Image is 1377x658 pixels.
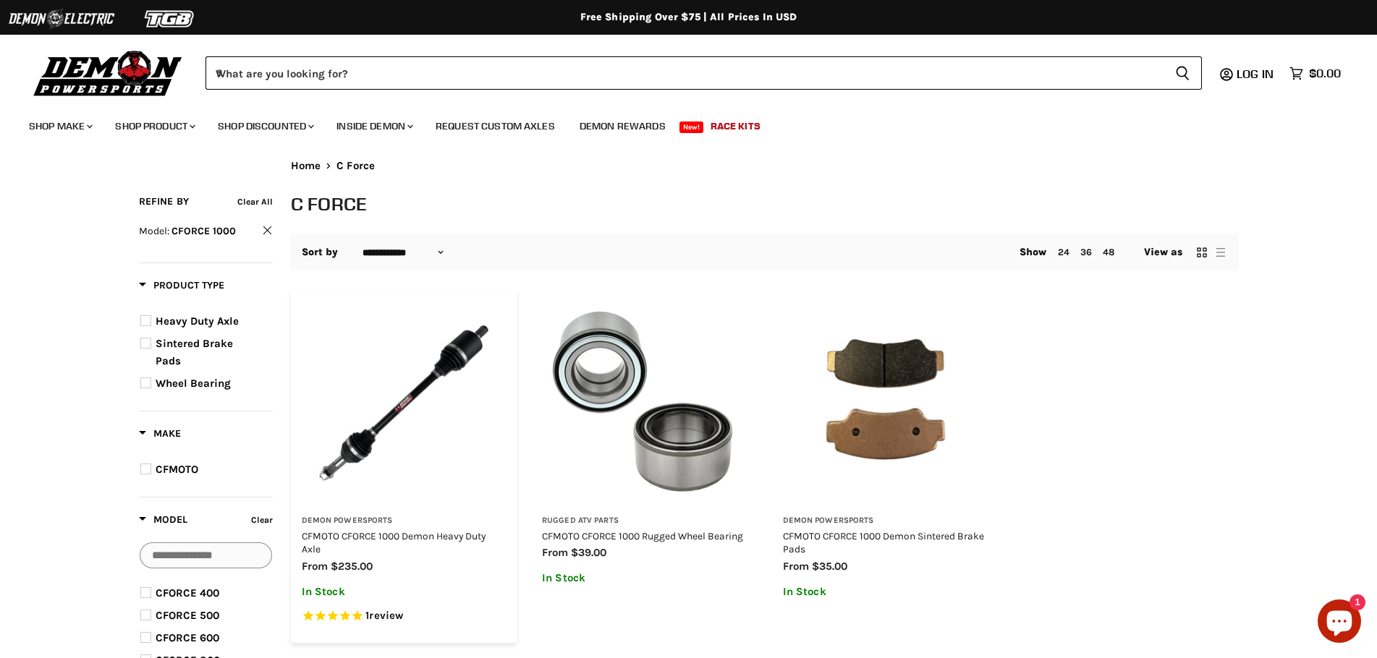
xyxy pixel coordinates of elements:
[1144,247,1183,258] span: View as
[425,111,566,141] a: Request Custom Axles
[783,516,988,526] h3: Demon Powersports
[237,194,273,210] button: Clear all filters
[206,56,1164,90] input: When autocomplete results are available use up and down arrows to review and enter to select
[116,5,224,33] img: TGB Logo 2
[542,301,747,505] img: CFMOTO CFORCE 1000 Rugged Wheel Bearing
[139,195,189,208] span: Refine By
[369,609,403,622] span: review
[336,160,375,172] span: C Force
[139,513,187,526] span: Model
[302,530,486,555] a: CFMOTO CFORCE 1000 Demon Heavy Duty Axle
[139,225,169,237] span: Model:
[1282,63,1348,84] a: $0.00
[302,560,328,573] span: from
[18,106,1337,141] ul: Main menu
[156,631,219,644] span: CFORCE 600
[140,542,272,568] input: Search Options
[156,463,198,476] span: CFMOTO
[139,279,224,291] span: Product Type
[139,223,273,242] button: Clear filter by Model CFORCE 1000
[1020,246,1047,258] span: Show
[206,56,1202,90] form: Product
[29,47,187,98] img: Demon Powersports
[1213,245,1228,260] button: list view
[783,301,988,505] img: CFMOTO CFORCE 1000 Demon Sintered Brake Pads
[156,586,219,599] span: CFORCE 400
[247,512,273,531] button: Clear filter by Model
[291,160,1239,172] nav: Breadcrumbs
[302,301,507,505] img: CFMOTO CFORCE 1000 Demon Heavy Duty Axle
[110,11,1268,24] div: Free Shipping Over $75 | All Prices In USD
[1313,599,1365,646] inbox-online-store-chat: Shopify online store chat
[679,121,704,133] span: New!
[542,546,568,559] span: from
[783,530,984,555] a: CFMOTO CFORCE 1000 Demon Sintered Brake Pads
[302,586,507,598] p: In Stock
[291,234,1239,270] nav: Collection utilities
[542,572,747,584] p: In Stock
[156,377,231,390] span: Wheel Bearing
[1080,247,1092,257] a: 36
[331,560,373,573] span: $235.00
[571,546,606,559] span: $39.00
[171,225,236,237] span: CFORCE 1000
[139,427,181,445] button: Filter by Make
[783,560,809,573] span: from
[783,586,988,598] p: In Stock
[1103,247,1114,257] a: 48
[139,513,187,531] button: Filter by Model
[302,247,339,258] label: Sort by
[156,315,239,328] span: Heavy Duty Axle
[812,560,847,573] span: $35.00
[139,278,224,296] button: Filter by Product Type
[1309,67,1341,80] span: $0.00
[1230,67,1282,80] a: Log in
[291,160,321,172] a: Home
[1058,247,1069,257] a: 24
[104,111,204,141] a: Shop Product
[1164,56,1202,90] button: Search
[207,111,323,141] a: Shop Discounted
[569,111,677,141] a: Demon Rewards
[700,111,771,141] a: Race Kits
[1237,67,1274,81] span: Log in
[156,609,219,622] span: CFORCE 500
[18,111,101,141] a: Shop Make
[326,111,422,141] a: Inside Demon
[365,609,403,622] span: 1 reviews
[302,609,507,624] span: Rated 5.0 out of 5 stars 1 reviews
[291,192,1239,215] h1: C Force
[542,530,743,542] a: CFMOTO CFORCE 1000 Rugged Wheel Bearing
[156,337,233,367] span: Sintered Brake Pads
[7,5,116,33] img: Demon Electric Logo 2
[302,516,507,526] h3: Demon Powersports
[139,427,181,440] span: Make
[1195,245,1209,260] button: grid view
[542,516,747,526] h3: Rugged ATV Parts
